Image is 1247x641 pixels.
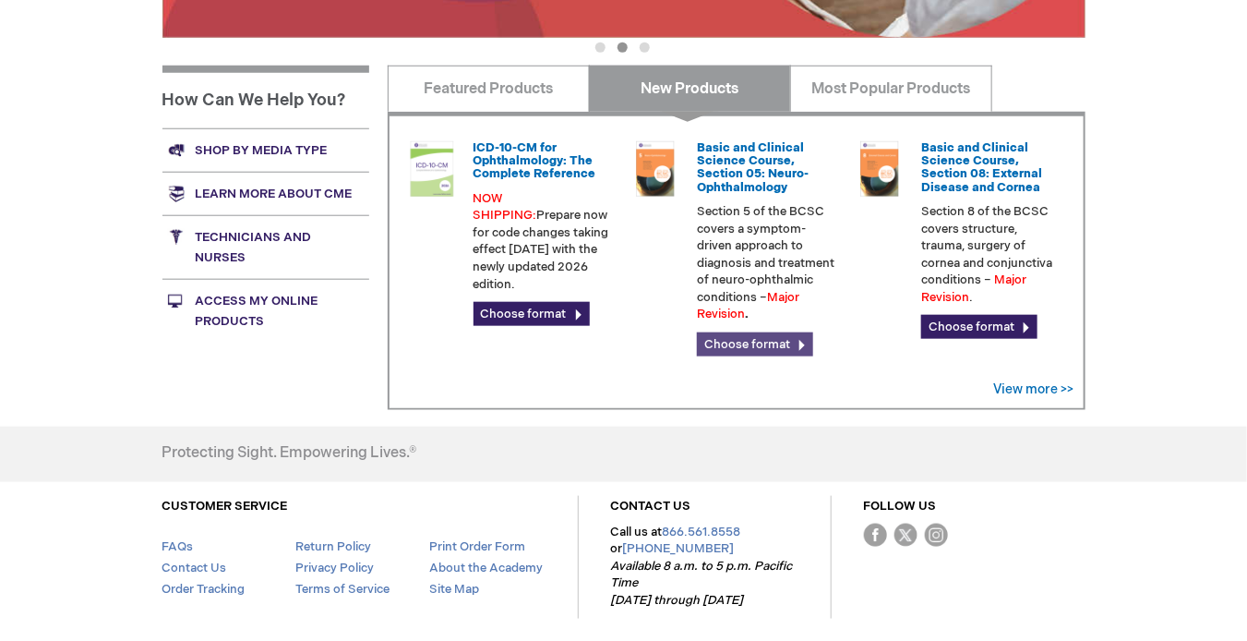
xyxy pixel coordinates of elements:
p: Call us at or [611,524,798,610]
a: Shop by media type [162,128,369,172]
a: ICD-10-CM for Ophthalmology: The Complete Reference [474,140,596,182]
a: FAQs [162,539,194,554]
a: Choose format [697,333,813,357]
a: CONTACT US [611,499,691,514]
a: Basic and Clinical Science Course, Section 05: Neuro-Ophthalmology [697,140,809,195]
strong: . [745,307,749,321]
a: Access My Online Products [162,279,369,343]
button: 2 of 3 [618,42,628,53]
a: Choose format [474,302,590,326]
em: Available 8 a.m. to 5 p.m. Pacific Time [DATE] through [DATE] [611,559,793,608]
a: Choose format [921,315,1037,339]
font: NOW SHIPPING: [474,191,537,224]
a: Return Policy [295,539,371,554]
p: Section 8 of the BCSC covers structure, trauma, surgery of cornea and conjunctiva conditions – . [921,203,1061,306]
font: Major Revision [697,290,799,322]
a: [PHONE_NUMBER] [623,541,735,556]
a: Basic and Clinical Science Course, Section 08: External Disease and Cornea [921,140,1042,195]
a: About the Academy [429,561,543,575]
font: Major Revision [921,272,1026,305]
p: Prepare now for code changes taking effect [DATE] with the newly updated 2026 edition. [474,190,614,293]
a: Most Popular Products [790,66,992,112]
img: 0120008u_42.png [404,141,460,197]
button: 1 of 3 [595,42,606,53]
a: Privacy Policy [295,561,374,575]
h4: Protecting Sight. Empowering Lives.® [162,445,417,462]
img: Facebook [864,524,887,547]
img: Twitter [894,524,917,547]
a: FOLLOW US [864,499,937,514]
a: View more >> [994,381,1074,397]
a: Order Tracking [162,582,246,597]
img: 02850053u_45.png [628,141,683,197]
img: instagram [925,524,948,547]
a: Print Order Form [429,539,525,554]
a: 866.561.8558 [663,525,741,539]
img: 02850083u_45.png [852,141,907,197]
a: Featured Products [388,66,590,112]
a: New Products [589,66,791,112]
a: Technicians and nurses [162,215,369,279]
button: 3 of 3 [640,42,650,53]
a: Learn more about CME [162,172,369,215]
a: CUSTOMER SERVICE [162,499,288,514]
p: Section 5 of the BCSC covers a symptom-driven approach to diagnosis and treatment of neuro-ophtha... [697,203,837,323]
a: Terms of Service [295,582,390,597]
h1: How Can We Help You? [162,66,369,128]
a: Contact Us [162,561,227,575]
a: Site Map [429,582,479,597]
